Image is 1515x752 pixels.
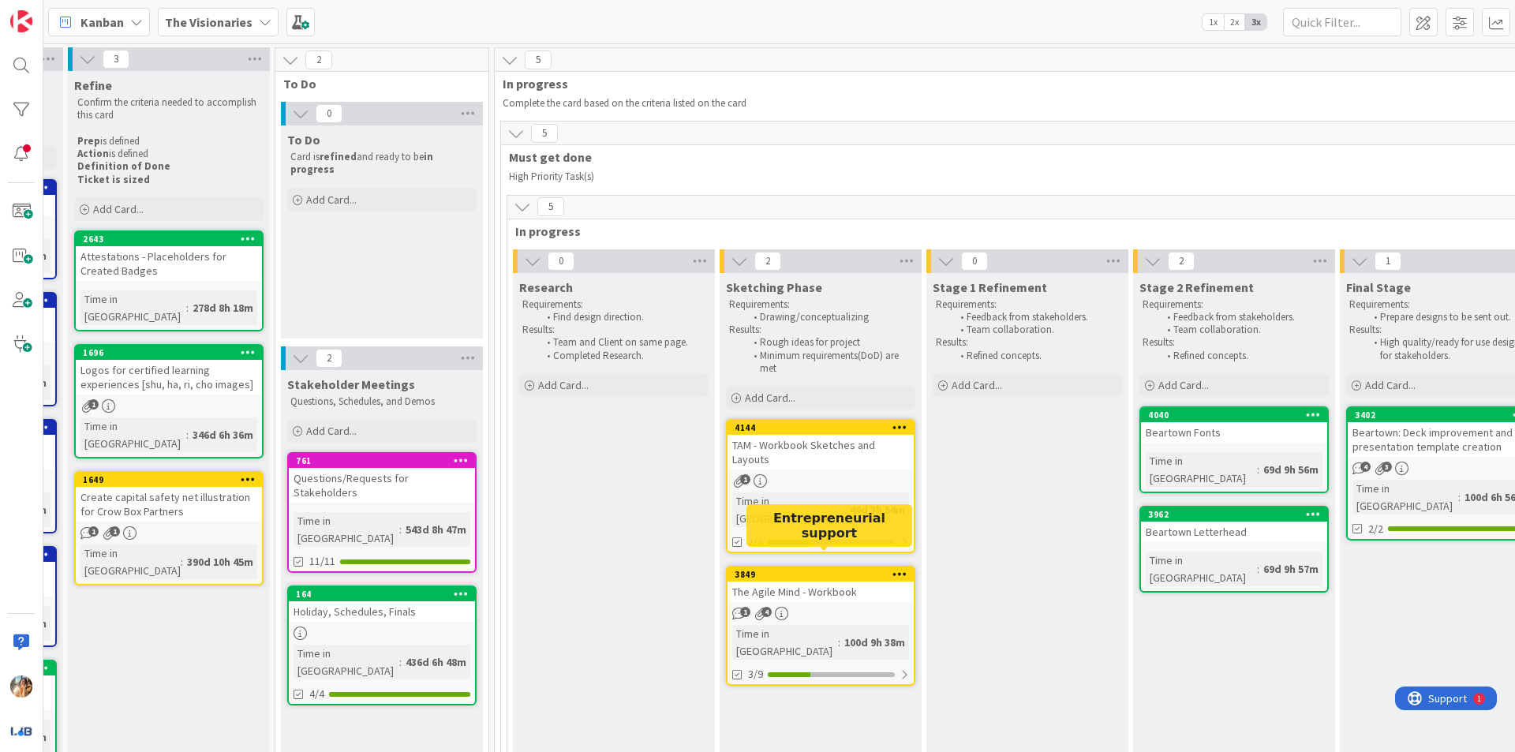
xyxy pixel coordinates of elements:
[305,51,332,69] span: 2
[761,607,772,617] span: 4
[289,601,475,622] div: Holiday, Schedules, Finals
[76,346,262,360] div: 1696
[1141,507,1327,542] div: 3962Beartown Letterhead
[1257,560,1259,578] span: :
[1143,298,1326,311] p: Requirements:
[74,77,112,93] span: Refine
[287,452,477,573] a: 761Questions/Requests for StakeholdersTime in [GEOGRAPHIC_DATA]:543d 8h 47m11/11
[287,586,477,705] a: 164Holiday, Schedules, FinalsTime in [GEOGRAPHIC_DATA]:436d 6h 48m4/4
[1139,506,1329,593] a: 3962Beartown LetterheadTime in [GEOGRAPHIC_DATA]:69d 9h 57m
[729,298,912,311] p: Requirements:
[77,147,109,160] strong: Action
[754,252,781,271] span: 2
[933,279,1047,295] span: Stage 1 Refinement
[289,468,475,503] div: Questions/Requests for Stakeholders
[740,607,750,617] span: 1
[1141,422,1327,443] div: Beartown Fonts
[726,279,822,295] span: Sketching Phase
[88,526,99,537] span: 1
[961,252,988,271] span: 0
[320,150,357,163] strong: refined
[165,14,252,30] b: The Visionaries
[287,376,415,392] span: Stakeholder Meetings
[537,197,564,216] span: 5
[753,511,906,541] h5: Entrepreneurial support
[83,347,262,358] div: 1696
[525,51,552,69] span: 5
[1224,14,1245,30] span: 2x
[80,290,186,325] div: Time in [GEOGRAPHIC_DATA]
[1158,324,1326,336] li: Team collaboration.
[522,298,705,311] p: Requirements:
[936,298,1119,311] p: Requirements:
[76,346,262,395] div: 1696Logos for certified learning experiences [shu, ha, ri, cho images]
[76,232,262,246] div: 2643
[399,521,402,538] span: :
[1283,8,1401,36] input: Quick Filter...
[283,76,469,92] span: To Do
[1346,279,1411,295] span: Final Stage
[77,135,260,148] p: is defined
[728,421,914,435] div: 4144
[76,487,262,522] div: Create capital safety net illustration for Crow Box Partners
[74,230,264,331] a: 2643Attestations - Placeholders for Created BadgesTime in [GEOGRAPHIC_DATA]:278d 8h 18m
[294,645,399,679] div: Time in [GEOGRAPHIC_DATA]
[287,132,320,148] span: To Do
[1158,350,1326,362] li: Refined concepts.
[726,419,915,553] a: 4144TAM - Workbook Sketches and LayoutsTime in [GEOGRAPHIC_DATA]:40d 3h 54m2/6
[1365,378,1416,392] span: Add Card...
[10,675,32,698] img: JF
[186,426,189,443] span: :
[80,544,181,579] div: Time in [GEOGRAPHIC_DATA]
[93,202,144,216] span: Add Card...
[110,526,120,537] span: 1
[296,455,475,466] div: 761
[186,299,189,316] span: :
[77,134,100,148] strong: Prep
[1245,14,1266,30] span: 3x
[289,454,475,503] div: 761Questions/Requests for Stakeholders
[732,625,838,660] div: Time in [GEOGRAPHIC_DATA]
[952,350,1120,362] li: Refined concepts.
[728,421,914,470] div: 4144TAM - Workbook Sketches and Layouts
[538,311,706,324] li: Find design direction.
[531,124,558,143] span: 5
[289,587,475,601] div: 164
[306,193,357,207] span: Add Card...
[936,336,1119,349] p: Results:
[88,399,99,410] span: 1
[103,50,129,69] span: 3
[1382,462,1392,472] span: 3
[189,426,257,443] div: 346d 6h 36m
[1458,488,1461,506] span: :
[728,435,914,470] div: TAM - Workbook Sketches and Layouts
[82,6,86,19] div: 1
[748,666,763,683] span: 3/9
[745,336,913,349] li: Rough ideas for project
[952,324,1120,336] li: Team collaboration.
[1368,521,1383,537] span: 2/2
[538,350,706,362] li: Completed Research.
[306,424,357,438] span: Add Card...
[290,150,436,176] strong: in progress
[844,501,846,518] span: :
[316,349,342,368] span: 2
[10,10,32,32] img: Visit kanbanzone.com
[1203,14,1224,30] span: 1x
[1141,507,1327,522] div: 3962
[503,96,746,110] span: Complete the card based on the criteria listed on the card
[1375,252,1401,271] span: 1
[77,159,170,173] strong: Definition of Done
[745,350,913,376] li: Minimum requirements(DoD) are met
[952,311,1120,324] li: Feedback from stakeholders.
[838,634,840,651] span: :
[1146,452,1257,487] div: Time in [GEOGRAPHIC_DATA]
[402,653,470,671] div: 436d 6h 48m
[10,720,32,742] img: avatar
[402,521,470,538] div: 543d 8h 47m
[1352,480,1458,514] div: Time in [GEOGRAPHIC_DATA]
[309,553,335,570] span: 11/11
[290,395,473,408] p: Questions, Schedules, and Demos
[83,474,262,485] div: 1649
[294,512,399,547] div: Time in [GEOGRAPHIC_DATA]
